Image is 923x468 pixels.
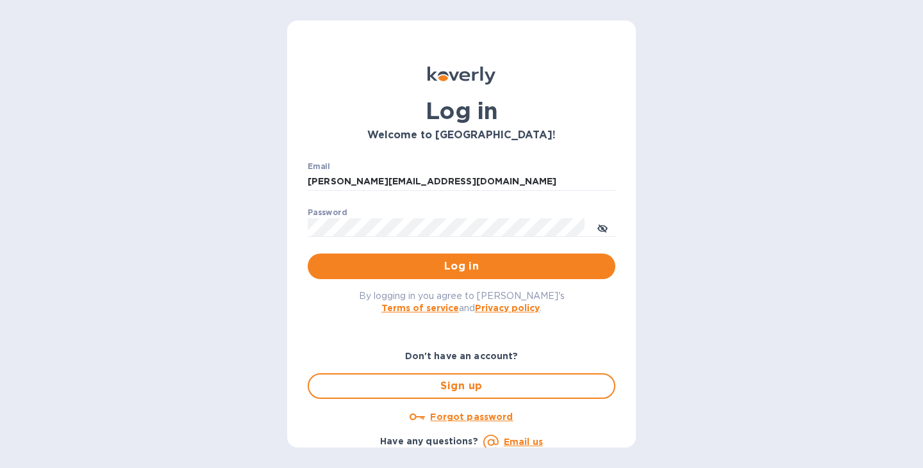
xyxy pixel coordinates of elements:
[308,254,615,279] button: Log in
[308,97,615,124] h1: Log in
[308,172,615,191] input: Enter email address
[308,373,615,399] button: Sign up
[430,412,513,422] u: Forgot password
[405,351,519,361] b: Don't have an account?
[319,378,604,394] span: Sign up
[308,129,615,141] h3: Welcome to [GEOGRAPHIC_DATA]!
[504,437,543,447] a: Email us
[475,303,540,313] a: Privacy policy
[318,259,605,274] span: Log in
[381,303,459,313] a: Terms of service
[380,436,478,446] b: Have any questions?
[359,291,565,313] span: By logging in you agree to [PERSON_NAME]'s and .
[308,209,347,216] label: Password
[308,163,330,170] label: Email
[428,67,495,85] img: Koverly
[590,214,615,240] button: toggle password visibility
